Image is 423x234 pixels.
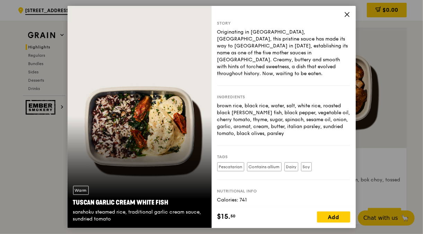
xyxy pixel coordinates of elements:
div: Originating in [GEOGRAPHIC_DATA], [GEOGRAPHIC_DATA], this pristine sauce has made its way to [GEO... [217,29,350,77]
span: 50 [231,213,236,219]
div: Tuscan Garlic Cream White Fish [73,198,206,207]
label: Pescatarian [217,162,244,171]
div: Ingredients [217,94,350,100]
div: Story [217,20,350,26]
div: Warm [73,186,89,195]
div: Calories: 741 [217,197,350,204]
div: Add [317,211,350,223]
div: Tags [217,154,350,160]
div: Nutritional info [217,188,350,194]
div: sanshoku steamed rice, traditional garlic cream sauce, sundried tomato [73,209,206,223]
label: Soy [301,162,312,171]
label: Contains allium [247,162,282,171]
div: brown rice, black rice, water, salt, white rice, roasted black [PERSON_NAME] fish, black pepper, ... [217,102,350,137]
label: Dairy [284,162,298,171]
span: $15. [217,211,231,222]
